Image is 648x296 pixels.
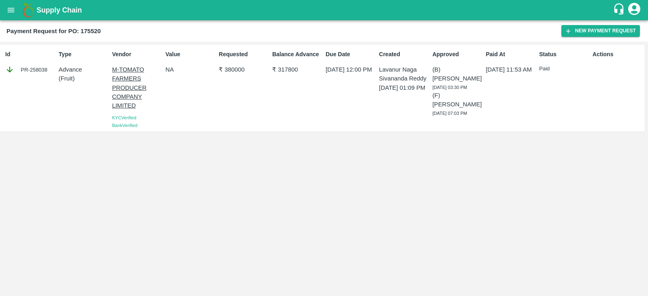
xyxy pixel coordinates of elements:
[2,1,20,19] button: open drawer
[326,50,376,59] p: Due Date
[5,50,55,59] p: Id
[219,50,269,59] p: Requested
[59,50,109,59] p: Type
[59,74,109,83] p: ( Fruit )
[165,65,215,74] p: NA
[272,50,322,59] p: Balance Advance
[433,91,483,109] p: (F) [PERSON_NAME]
[379,50,429,59] p: Created
[539,50,589,59] p: Status
[5,65,55,74] div: PR-258038
[433,111,467,116] span: [DATE] 07:03 PM
[20,2,36,18] img: logo
[112,65,162,110] p: M-TOMATO FARMERS PRODUCER COMPANY LIMITED
[379,65,429,83] p: Lavanur Naga Sivananda Reddy
[112,115,136,120] span: KYC Verified
[36,6,82,14] b: Supply Chain
[112,123,137,128] span: Bank Verified
[112,50,162,59] p: Vendor
[539,65,589,73] p: Paid
[36,4,613,16] a: Supply Chain
[593,50,643,59] p: Actions
[6,28,101,34] b: Payment Request for PO: 175520
[433,50,483,59] p: Approved
[272,65,322,74] p: ₹ 317800
[561,25,640,37] button: New Payment Request
[219,65,269,74] p: ₹ 380000
[59,65,109,74] p: Advance
[165,50,215,59] p: Value
[627,2,642,19] div: account of current user
[433,65,483,83] p: (B) [PERSON_NAME]
[613,3,627,17] div: customer-support
[433,85,467,90] span: [DATE] 03:30 PM
[486,65,536,74] p: [DATE] 11:53 AM
[326,65,376,74] p: [DATE] 12:00 PM
[486,50,536,59] p: Paid At
[379,83,429,92] p: [DATE] 01:09 PM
